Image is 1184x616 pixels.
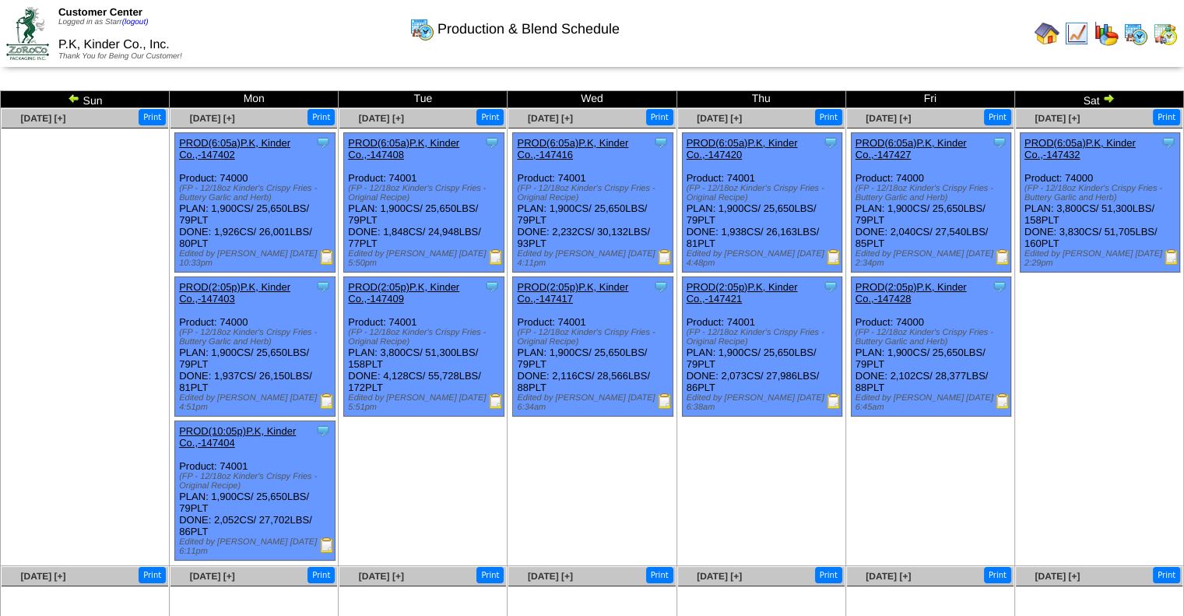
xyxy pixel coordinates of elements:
button: Print [139,109,166,125]
img: home.gif [1035,21,1059,46]
div: Product: 74001 PLAN: 3,800CS / 51,300LBS / 158PLT DONE: 4,128CS / 55,728LBS / 172PLT [344,277,504,417]
img: Production Report [319,393,335,409]
img: Production Report [995,393,1010,409]
a: [DATE] [+] [1035,113,1080,124]
div: (FP - 12/18oz Kinder's Crispy Fries - Original Recipe) [517,328,673,347]
span: [DATE] [+] [528,571,573,582]
div: Edited by [PERSON_NAME] [DATE] 4:48pm [687,249,842,268]
div: (FP - 12/18oz Kinder's Crispy Fries - Original Recipe) [517,184,673,202]
img: Tooltip [992,279,1007,294]
a: [DATE] [+] [866,113,911,124]
div: Edited by [PERSON_NAME] [DATE] 4:51pm [179,393,335,412]
div: Product: 74000 PLAN: 1,900CS / 25,650LBS / 79PLT DONE: 1,937CS / 26,150LBS / 81PLT [175,277,336,417]
img: Tooltip [1161,135,1176,150]
td: Sun [1,91,170,108]
img: Production Report [319,249,335,265]
button: Print [476,567,504,583]
td: Sat [1014,91,1183,108]
a: PROD(6:05a)P.K, Kinder Co.,-147427 [856,137,967,160]
img: Production Report [657,393,673,409]
img: Production Report [826,249,841,265]
div: Product: 74000 PLAN: 1,900CS / 25,650LBS / 79PLT DONE: 2,102CS / 28,377LBS / 88PLT [851,277,1011,417]
a: PROD(2:05p)P.K, Kinder Co.,-147421 [687,281,798,304]
a: [DATE] [+] [866,571,911,582]
div: Edited by [PERSON_NAME] [DATE] 5:50pm [348,249,504,268]
img: Production Report [488,249,504,265]
img: Tooltip [484,279,500,294]
div: Edited by [PERSON_NAME] [DATE] 4:11pm [517,249,673,268]
td: Wed [508,91,676,108]
a: PROD(2:05p)P.K, Kinder Co.,-147417 [517,281,628,304]
img: Production Report [657,249,673,265]
span: P.K, Kinder Co., Inc. [58,38,170,51]
img: Tooltip [315,279,331,294]
div: Product: 74001 PLAN: 1,900CS / 25,650LBS / 79PLT DONE: 2,052CS / 27,702LBS / 86PLT [175,421,336,561]
div: Product: 74001 PLAN: 1,900CS / 25,650LBS / 79PLT DONE: 1,848CS / 24,948LBS / 77PLT [344,133,504,273]
div: (FP - 12/18oz Kinder's Crispy Fries - Original Recipe) [179,472,335,491]
button: Print [646,567,673,583]
a: [DATE] [+] [190,113,235,124]
div: (FP - 12/18oz Kinder's Crispy Fries - Buttery Garlic and Herb) [856,184,1011,202]
span: Thank You for Being Our Customer! [58,52,182,61]
button: Print [646,109,673,125]
div: Edited by [PERSON_NAME] [DATE] 6:11pm [179,537,335,556]
div: Edited by [PERSON_NAME] [DATE] 5:51pm [348,393,504,412]
button: Print [139,567,166,583]
span: [DATE] [+] [20,113,65,124]
button: Print [476,109,504,125]
td: Fri [845,91,1014,108]
div: (FP - 12/18oz Kinder's Crispy Fries - Buttery Garlic and Herb) [1024,184,1180,202]
button: Print [984,567,1011,583]
div: Edited by [PERSON_NAME] [DATE] 6:38am [687,393,842,412]
img: calendarprod.gif [1123,21,1148,46]
a: PROD(6:05a)P.K, Kinder Co.,-147408 [348,137,459,160]
img: Production Report [319,537,335,553]
img: Tooltip [653,135,669,150]
a: PROD(2:05p)P.K, Kinder Co.,-147409 [348,281,459,304]
span: Logged in as Starr [58,18,149,26]
div: Product: 74000 PLAN: 1,900CS / 25,650LBS / 79PLT DONE: 2,040CS / 27,540LBS / 85PLT [851,133,1011,273]
div: Product: 74001 PLAN: 1,900CS / 25,650LBS / 79PLT DONE: 2,073CS / 27,986LBS / 86PLT [682,277,842,417]
img: Tooltip [992,135,1007,150]
a: [DATE] [+] [190,571,235,582]
img: line_graph.gif [1064,21,1089,46]
img: Production Report [1164,249,1179,265]
img: Production Report [488,393,504,409]
td: Tue [339,91,508,108]
img: Tooltip [315,423,331,438]
a: PROD(2:05p)P.K, Kinder Co.,-147428 [856,281,967,304]
span: Production & Blend Schedule [437,21,620,37]
a: [DATE] [+] [359,571,404,582]
div: (FP - 12/18oz Kinder's Crispy Fries - Buttery Garlic and Herb) [856,328,1011,347]
div: Product: 74001 PLAN: 1,900CS / 25,650LBS / 79PLT DONE: 1,938CS / 26,163LBS / 81PLT [682,133,842,273]
button: Print [1153,567,1180,583]
span: [DATE] [+] [697,571,742,582]
img: Tooltip [653,279,669,294]
div: (FP - 12/18oz Kinder's Crispy Fries - Original Recipe) [687,328,842,347]
img: Tooltip [823,279,838,294]
a: PROD(10:05p)P.K, Kinder Co.,-147404 [179,425,296,449]
img: Tooltip [823,135,838,150]
button: Print [815,109,842,125]
img: ZoRoCo_Logo(Green%26Foil)%20jpg.webp [6,7,49,59]
a: [DATE] [+] [697,113,742,124]
img: Production Report [826,393,841,409]
td: Thu [676,91,845,108]
img: calendarprod.gif [409,16,434,41]
div: (FP - 12/18oz Kinder's Crispy Fries - Original Recipe) [348,184,504,202]
a: PROD(6:05a)P.K, Kinder Co.,-147402 [179,137,290,160]
a: [DATE] [+] [20,571,65,582]
a: [DATE] [+] [1035,571,1080,582]
button: Print [1153,109,1180,125]
div: (FP - 12/18oz Kinder's Crispy Fries - Buttery Garlic and Herb) [179,328,335,347]
button: Print [984,109,1011,125]
div: Product: 74000 PLAN: 3,800CS / 51,300LBS / 158PLT DONE: 3,830CS / 51,705LBS / 160PLT [1020,133,1180,273]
